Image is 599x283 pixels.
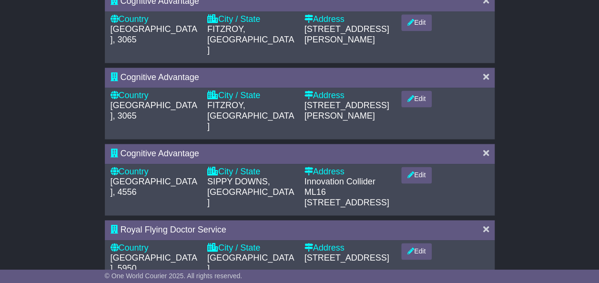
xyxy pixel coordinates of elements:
div: City / State [207,243,295,253]
span: [STREET_ADDRESS][PERSON_NAME] [305,101,389,121]
div: Address [305,243,392,253]
div: Country [111,91,198,101]
div: City / State [207,167,295,177]
span: [GEOGRAPHIC_DATA], 5950 [111,253,197,273]
div: Country [111,243,198,253]
span: Cognitive Advantage [121,149,199,158]
span: Innovation Collider ML16 [305,177,376,197]
div: Address [305,14,392,25]
div: City / State [207,14,295,25]
span: Royal Flying Doctor Service [121,225,226,234]
button: Edit [401,167,432,183]
span: FITZROY, [GEOGRAPHIC_DATA] [207,24,294,54]
span: [STREET_ADDRESS][PERSON_NAME] [305,24,389,44]
div: Country [111,14,198,25]
span: Cognitive Advantage [121,72,199,82]
button: Edit [401,91,432,107]
button: Edit [401,14,432,31]
button: Edit [401,243,432,260]
div: Address [305,167,392,177]
span: [STREET_ADDRESS] [305,253,389,263]
span: [STREET_ADDRESS] [305,198,389,207]
span: [GEOGRAPHIC_DATA], 4556 [111,177,197,197]
span: [GEOGRAPHIC_DATA], 3065 [111,24,197,44]
div: Address [305,91,392,101]
span: [GEOGRAPHIC_DATA], 3065 [111,101,197,121]
div: City / State [207,91,295,101]
span: SIPPY DOWNS, [GEOGRAPHIC_DATA] [207,177,294,207]
span: FITZROY, [GEOGRAPHIC_DATA] [207,101,294,131]
div: Country [111,167,198,177]
span: © One World Courier 2025. All rights reserved. [105,272,243,280]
